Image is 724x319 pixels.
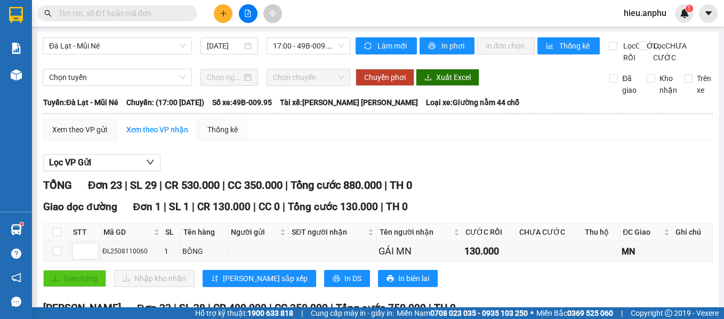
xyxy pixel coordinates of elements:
[567,309,613,317] strong: 0369 525 060
[207,40,242,52] input: 11/08/2025
[356,69,414,86] button: Chuyển phơi
[426,97,519,108] span: Loại xe: Giường nằm 44 chỗ
[11,297,21,307] span: message
[49,38,186,54] span: Đà Lạt - Mũi Né
[582,224,620,241] th: Thu hộ
[244,10,252,17] span: file-add
[146,158,155,166] span: down
[464,244,514,259] div: 130.000
[324,270,370,287] button: printerIn DS
[333,275,340,283] span: printer
[384,179,387,192] span: |
[103,226,151,238] span: Mã GD
[269,302,272,314] span: |
[430,309,528,317] strong: 0708 023 035 - 0935 103 250
[195,307,293,319] span: Hỗ trợ kỹ thuật:
[699,4,718,23] button: caret-down
[311,307,394,319] span: Cung cấp máy in - giấy in:
[253,201,256,213] span: |
[364,42,373,51] span: sync
[655,73,681,96] span: Kho nhận
[429,302,431,314] span: |
[292,226,366,238] span: SĐT người nhận
[530,311,534,315] span: ⚪️
[164,201,166,213] span: |
[441,40,466,52] span: In phơi
[214,4,232,23] button: plus
[11,249,21,259] span: question-circle
[649,40,688,63] span: Lọc CHƯA CƯỚC
[283,201,285,213] span: |
[126,97,204,108] span: Chuyến: (17:00 [DATE])
[9,7,23,23] img: logo-vxr
[43,154,160,171] button: Lọc VP Gửi
[336,302,426,314] span: Tổng cước 750.000
[52,124,107,135] div: Xem theo VP gửi
[207,71,242,83] input: Chọn ngày
[126,124,188,135] div: Xem theo VP nhận
[88,179,122,192] span: Đơn 23
[59,7,184,19] input: Tìm tên, số ĐT hoặc mã đơn
[356,37,417,54] button: syncLàm mới
[44,10,52,17] span: search
[680,9,689,18] img: icon-new-feature
[159,179,162,192] span: |
[11,224,22,235] img: warehouse-icon
[228,179,283,192] span: CC 350.000
[102,246,160,257] div: ĐL2508110060
[269,10,276,17] span: aim
[331,302,333,314] span: |
[223,273,308,284] span: [PERSON_NAME] sắp xếp
[212,97,272,108] span: Số xe: 49B-009.95
[386,201,408,213] span: TH 0
[704,9,713,18] span: caret-down
[211,275,219,283] span: sort-ascending
[288,201,378,213] span: Tổng cước 130.000
[165,179,220,192] span: CR 530.000
[273,38,344,54] span: 17:00 - 49B-009.95
[687,5,691,12] span: 1
[285,179,288,192] span: |
[164,245,179,257] div: 1
[397,307,528,319] span: Miền Nam
[381,201,383,213] span: |
[222,179,225,192] span: |
[11,273,21,283] span: notification
[398,273,429,284] span: In biên lai
[434,302,456,314] span: TH 0
[301,307,303,319] span: |
[49,69,186,85] span: Chọn tuyến
[90,245,96,251] span: up
[424,74,432,82] span: download
[377,40,408,52] span: Làm mới
[546,42,555,51] span: bar-chart
[101,241,163,262] td: ĐL2508110060
[428,42,437,51] span: printer
[259,201,280,213] span: CC 0
[686,5,693,12] sup: 1
[90,252,96,259] span: down
[231,226,278,238] span: Người gửi
[463,224,517,241] th: CƯỚC RỒI
[192,201,195,213] span: |
[665,309,672,317] span: copyright
[43,179,72,192] span: TỔNG
[280,97,418,108] span: Tài xế: [PERSON_NAME] [PERSON_NAME]
[208,302,211,314] span: |
[273,69,344,85] span: Chọn chuyến
[70,224,101,241] th: STT
[86,243,98,251] span: Increase Value
[275,302,328,314] span: CC 350.000
[618,73,641,96] span: Đã giao
[20,222,23,226] sup: 1
[169,201,189,213] span: SL 1
[378,270,438,287] button: printerIn biên lai
[615,6,675,20] span: hieu.anphu
[133,201,162,213] span: Đơn 1
[137,302,171,314] span: Đơn 22
[559,40,591,52] span: Thống kê
[11,43,22,54] img: solution-icon
[623,226,662,238] span: ĐC Giao
[263,4,282,23] button: aim
[377,241,463,262] td: GÁI MN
